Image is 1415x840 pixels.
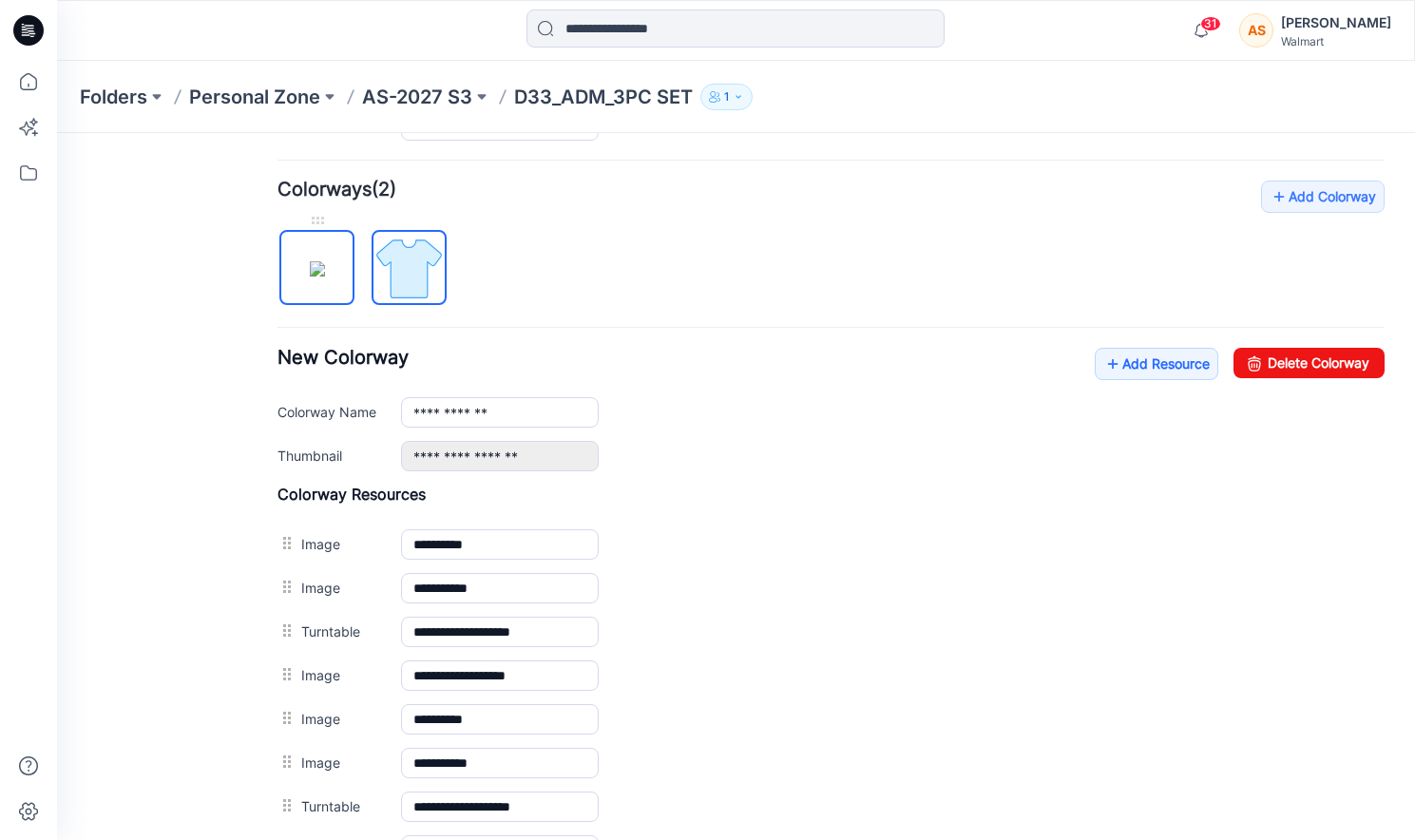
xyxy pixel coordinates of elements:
[244,575,325,596] label: Image
[244,706,325,727] label: Image
[1281,11,1391,34] div: [PERSON_NAME]
[244,444,325,465] label: Image
[1038,215,1161,247] a: Add Resource
[1239,13,1273,48] div: AS
[220,352,1328,371] h4: Colorway Resources
[724,86,729,107] p: 1
[244,487,325,508] label: Turntable
[189,84,320,110] a: Personal Zone
[220,213,352,236] span: New Colorway
[57,133,1415,840] iframe: edit-style
[362,84,472,110] a: AS-2027 S3
[1200,16,1221,31] span: 31
[244,400,325,421] label: Image
[244,662,325,683] label: Turntable
[1281,34,1391,48] div: Walmart
[514,84,693,110] p: D33_ADM_3PC SET
[80,84,147,110] a: Folders
[700,84,753,110] button: 1
[220,268,325,289] label: Colorway Name
[244,619,325,640] label: Image
[244,531,325,552] label: Image
[1176,215,1328,245] a: Delete Colorway
[220,312,325,333] label: Thumbnail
